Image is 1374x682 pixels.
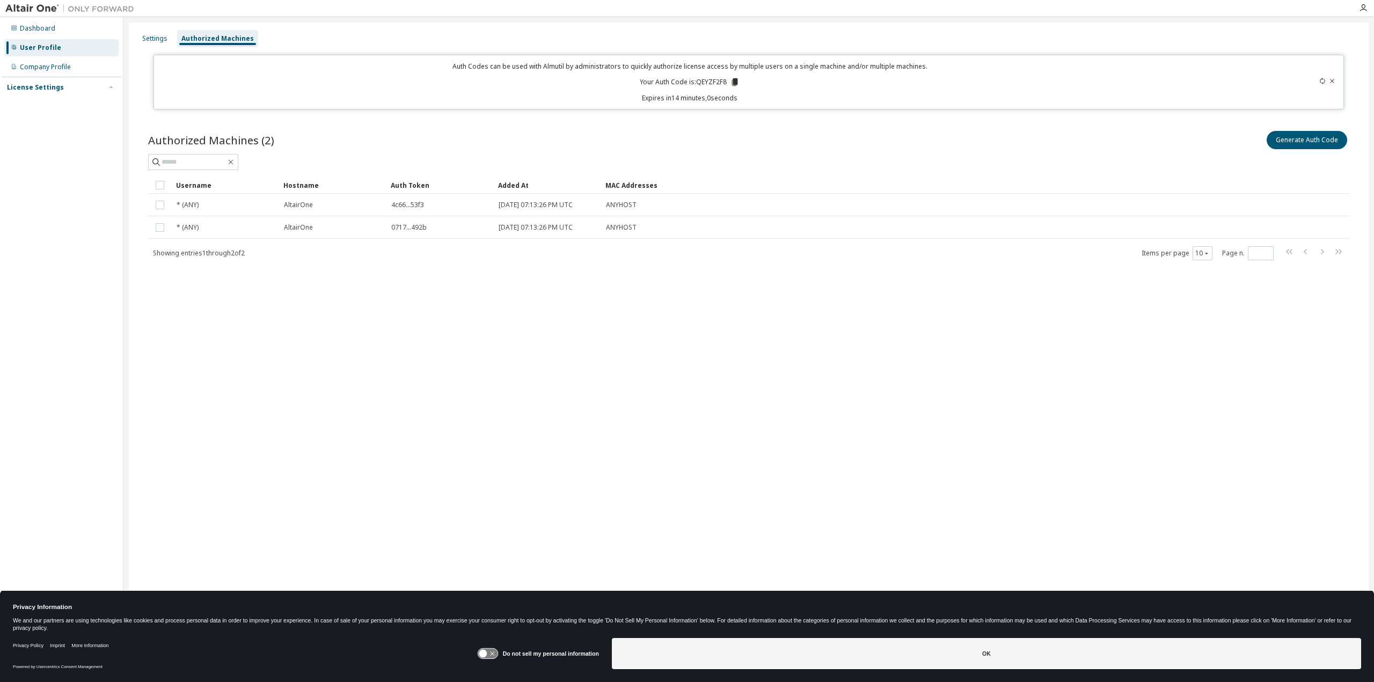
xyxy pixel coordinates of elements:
span: * (ANY) [177,223,199,232]
div: Dashboard [20,24,55,33]
div: Hostname [283,177,382,194]
span: Items per page [1142,246,1212,260]
span: Authorized Machines (2) [148,133,274,148]
span: 0717...492b [391,223,427,232]
div: Settings [142,34,167,43]
div: Authorized Machines [181,34,254,43]
span: AltairOne [284,201,313,209]
span: * (ANY) [177,201,199,209]
div: MAC Addresses [605,177,1237,194]
span: Showing entries 1 through 2 of 2 [153,248,245,258]
div: Added At [498,177,597,194]
span: ANYHOST [606,223,637,232]
div: User Profile [20,43,61,52]
img: Altair One [5,3,140,14]
span: [DATE] 07:13:26 PM UTC [499,201,573,209]
div: Auth Token [391,177,489,194]
button: 10 [1195,249,1210,258]
div: Company Profile [20,63,71,71]
span: ANYHOST [606,201,637,209]
span: 4c66...53f3 [391,201,424,209]
span: [DATE] 07:13:26 PM UTC [499,223,573,232]
span: Page n. [1222,246,1274,260]
span: AltairOne [284,223,313,232]
button: Generate Auth Code [1267,131,1347,149]
p: Your Auth Code is: QEYZF2F8 [640,77,740,87]
div: Username [176,177,275,194]
p: Expires in 14 minutes, 0 seconds [160,93,1219,102]
div: License Settings [7,83,64,92]
p: Auth Codes can be used with Almutil by administrators to quickly authorize license access by mult... [160,62,1219,71]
